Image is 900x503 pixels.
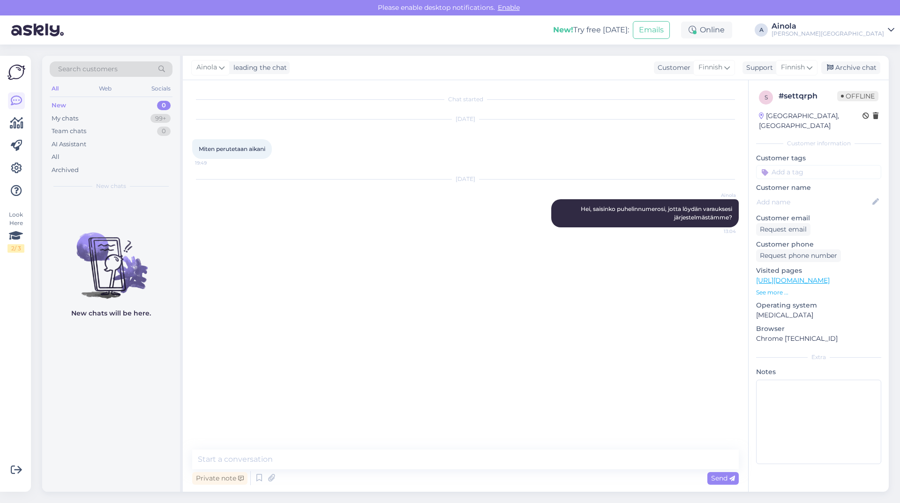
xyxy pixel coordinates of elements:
[42,216,180,300] img: No chats
[756,165,881,179] input: Add a tag
[495,3,523,12] span: Enable
[756,334,881,344] p: Chrome [TECHNICAL_ID]
[765,94,768,101] span: s
[701,192,736,199] span: Ainola
[654,63,690,73] div: Customer
[71,308,151,318] p: New chats will be here.
[756,213,881,223] p: Customer email
[756,249,841,262] div: Request phone number
[772,23,894,38] a: Ainola[PERSON_NAME][GEOGRAPHIC_DATA]
[52,165,79,175] div: Archived
[756,324,881,334] p: Browser
[192,175,739,183] div: [DATE]
[711,474,735,482] span: Send
[756,223,810,236] div: Request email
[581,205,734,221] span: Hei, saisinko puhelinnumerosi, jotta löydän varauksesi järjestelmästämme?
[756,139,881,148] div: Customer information
[196,62,217,73] span: Ainola
[821,61,880,74] div: Archive chat
[157,127,171,136] div: 0
[772,23,884,30] div: Ainola
[96,182,126,190] span: New chats
[7,210,24,253] div: Look Here
[701,228,736,235] span: 13:04
[837,91,878,101] span: Offline
[192,115,739,123] div: [DATE]
[150,114,171,123] div: 99+
[781,62,805,73] span: Finnish
[52,101,66,110] div: New
[756,310,881,320] p: [MEDICAL_DATA]
[199,145,265,152] span: Miten perutetaan aikani
[756,183,881,193] p: Customer name
[50,83,60,95] div: All
[230,63,287,73] div: leading the chat
[192,472,247,485] div: Private note
[553,25,573,34] b: New!
[756,240,881,249] p: Customer phone
[7,244,24,253] div: 2 / 3
[756,300,881,310] p: Operating system
[757,197,870,207] input: Add name
[7,63,25,81] img: Askly Logo
[755,23,768,37] div: A
[52,127,86,136] div: Team chats
[756,266,881,276] p: Visited pages
[52,140,86,149] div: AI Assistant
[150,83,172,95] div: Socials
[681,22,732,38] div: Online
[756,276,830,285] a: [URL][DOMAIN_NAME]
[698,62,722,73] span: Finnish
[52,114,78,123] div: My chats
[756,288,881,297] p: See more ...
[756,367,881,377] p: Notes
[192,95,739,104] div: Chat started
[633,21,670,39] button: Emails
[157,101,171,110] div: 0
[772,30,884,38] div: [PERSON_NAME][GEOGRAPHIC_DATA]
[195,159,230,166] span: 19:49
[742,63,773,73] div: Support
[756,153,881,163] p: Customer tags
[553,24,629,36] div: Try free [DATE]:
[97,83,113,95] div: Web
[759,111,862,131] div: [GEOGRAPHIC_DATA], [GEOGRAPHIC_DATA]
[756,353,881,361] div: Extra
[779,90,837,102] div: # settqrph
[58,64,118,74] span: Search customers
[52,152,60,162] div: All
